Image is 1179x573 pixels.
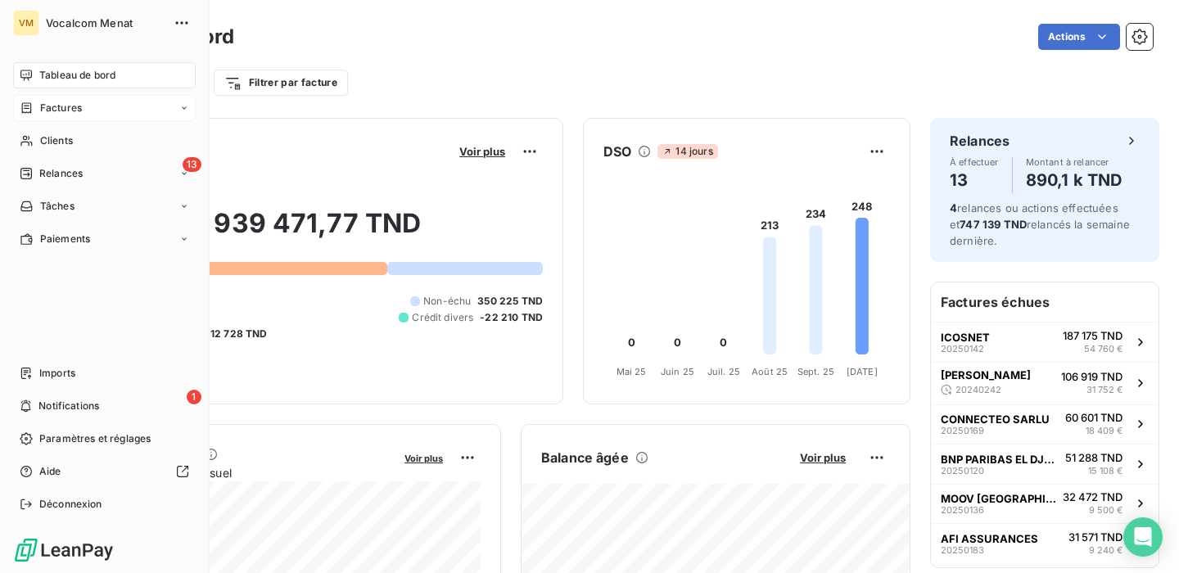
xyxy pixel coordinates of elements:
span: 60 601 TND [1065,411,1123,424]
a: Aide [13,458,196,485]
span: [PERSON_NAME] [941,368,1031,381]
span: 31 571 TND [1068,530,1123,544]
span: Tableau de bord [39,68,115,83]
span: 51 288 TND [1065,451,1123,464]
span: 4 [950,201,957,214]
h4: 890,1 k TND [1026,167,1123,193]
span: 20250183 [941,545,984,555]
span: -22 210 TND [480,310,543,325]
span: Imports [39,366,75,381]
span: CONNECTEO SARLU [941,413,1050,426]
button: BNP PARIBAS EL DJAZAIR2025012051 288 TND15 108 € [931,444,1159,484]
span: -12 728 TND [206,327,268,341]
span: 31 752 € [1086,383,1123,397]
tspan: Juil. 25 [707,366,740,377]
span: Vocalcom Menat [46,16,164,29]
span: AFI ASSURANCES [941,532,1038,545]
div: VM [13,10,39,36]
span: Clients [40,133,73,148]
tspan: Mai 25 [617,366,647,377]
span: 20250142 [941,344,984,354]
span: 20250169 [941,426,984,435]
button: Filtrer par facture [214,70,348,96]
button: ICOSNET20250142187 175 TND54 760 € [931,322,1159,362]
span: Tâches [40,199,75,214]
h6: Balance âgée [541,448,629,467]
h4: 13 [950,167,999,193]
tspan: [DATE] [847,366,878,377]
span: MOOV [GEOGRAPHIC_DATA] [GEOGRAPHIC_DATA] [941,492,1056,505]
tspan: Sept. 25 [797,366,834,377]
span: 32 472 TND [1063,490,1123,503]
span: 18 409 € [1086,424,1123,438]
span: 106 919 TND [1061,370,1123,383]
span: Factures [40,101,82,115]
span: Aide [39,464,61,479]
span: 350 225 TND [477,294,543,309]
img: Logo LeanPay [13,537,115,563]
div: Open Intercom Messenger [1123,517,1163,557]
tspan: Août 25 [752,366,788,377]
span: relances ou actions effectuées et relancés la semaine dernière. [950,201,1130,247]
button: Voir plus [400,450,448,465]
span: 20250136 [941,505,984,515]
span: 1 [187,390,201,404]
button: MOOV [GEOGRAPHIC_DATA] [GEOGRAPHIC_DATA]2025013632 472 TND9 500 € [931,484,1159,524]
span: Voir plus [404,453,443,464]
h6: Relances [950,131,1010,151]
button: Voir plus [795,450,851,465]
span: Paramètres et réglages [39,431,151,446]
span: 15 108 € [1088,464,1123,478]
h6: Factures échues [931,282,1159,322]
span: 187 175 TND [1063,329,1123,342]
span: 13 [183,157,201,172]
button: AFI ASSURANCES2025018331 571 TND9 240 € [931,523,1159,563]
span: BNP PARIBAS EL DJAZAIR [941,453,1059,466]
span: 9 240 € [1089,544,1123,557]
button: Actions [1038,24,1120,50]
span: 54 760 € [1084,342,1123,356]
tspan: Juin 25 [661,366,694,377]
span: Chiffre d'affaires mensuel [93,464,393,481]
span: Relances [39,166,83,181]
h6: DSO [603,142,631,161]
span: 14 jours [657,144,717,159]
span: Montant à relancer [1026,157,1123,167]
button: Voir plus [454,144,510,159]
span: Notifications [38,399,99,413]
span: Déconnexion [39,497,102,512]
span: ICOSNET [941,331,990,344]
span: 20250120 [941,466,984,476]
span: 747 139 TND [960,218,1027,231]
span: 20240242 [955,385,1001,395]
span: Paiements [40,232,90,246]
span: À effectuer [950,157,999,167]
span: Non-échu [423,294,471,309]
span: 9 500 € [1089,503,1123,517]
h2: 939 471,77 TND [93,207,543,256]
span: Voir plus [459,145,505,158]
span: Voir plus [800,451,846,464]
span: Crédit divers [412,310,473,325]
button: CONNECTEO SARLU2025016960 601 TND18 409 € [931,404,1159,444]
button: [PERSON_NAME]20240242106 919 TND31 752 € [931,362,1159,404]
